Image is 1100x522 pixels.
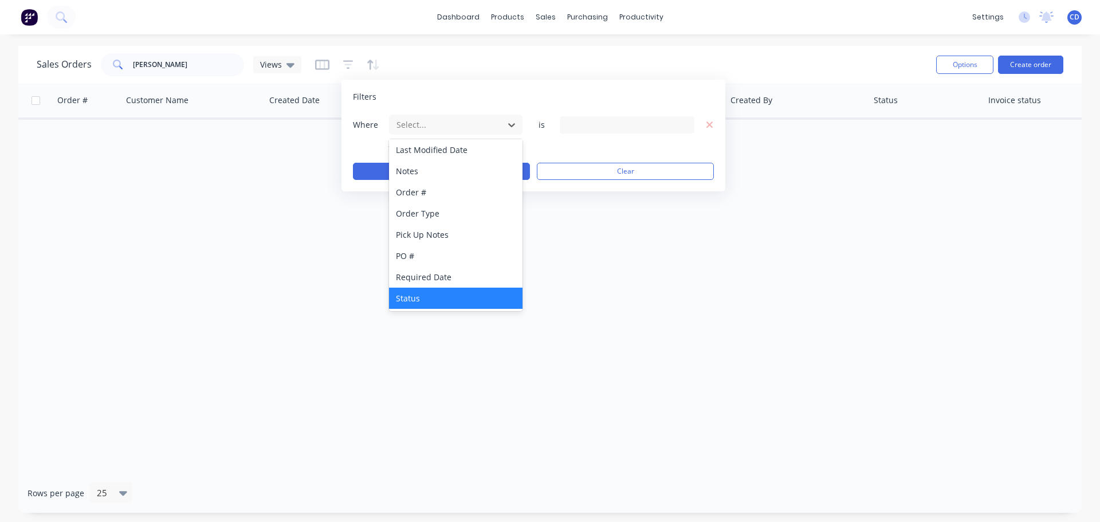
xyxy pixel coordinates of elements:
div: Customer Name [126,95,188,106]
button: Create order [998,56,1063,74]
span: Where [353,119,387,131]
img: Factory [21,9,38,26]
div: productivity [614,9,669,26]
button: Options [936,56,993,74]
span: Rows per page [27,488,84,499]
button: Clear [537,163,714,180]
div: Order # [57,95,88,106]
div: Order # [389,182,522,203]
span: Filters [353,91,376,103]
div: PO # [389,245,522,266]
div: Last Modified Date [389,139,522,160]
div: Status [389,288,522,309]
button: Apply [353,163,530,180]
div: Required Date [389,266,522,288]
button: add [388,142,523,151]
div: Notes [389,160,522,182]
div: Created Date [269,95,320,106]
div: settings [967,9,1009,26]
span: is [530,119,553,131]
div: Pick Up Notes [389,224,522,245]
div: Status [874,95,898,106]
div: Created By [730,95,772,106]
a: dashboard [431,9,485,26]
h1: Sales Orders [37,59,92,70]
div: Order Type [389,203,522,224]
span: Views [260,58,282,70]
div: purchasing [561,9,614,26]
div: products [485,9,530,26]
div: Invoice status [988,95,1041,106]
span: CD [1070,12,1079,22]
input: Search... [133,53,245,76]
div: sales [530,9,561,26]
